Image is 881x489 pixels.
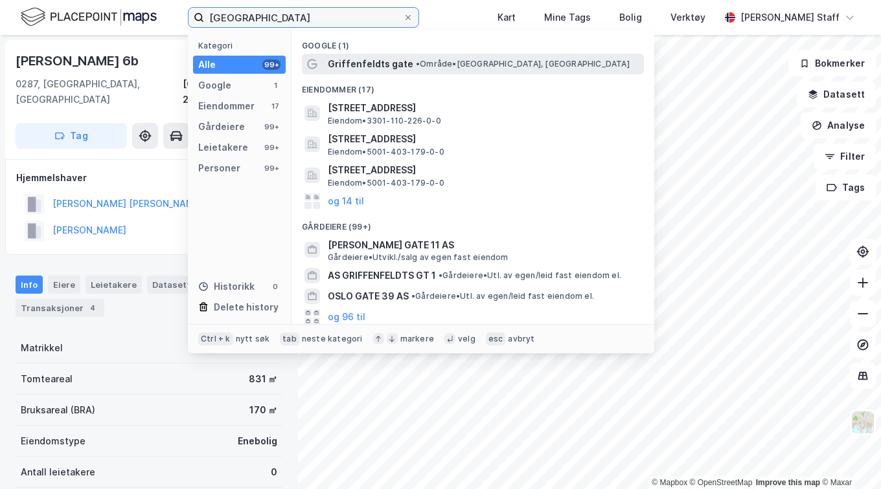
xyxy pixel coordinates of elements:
div: nytt søk [236,334,270,344]
div: 4 [86,301,99,314]
span: AS GRIFFENFELDTS GT 1 [328,268,436,283]
div: 0 [271,464,277,480]
button: Tags [816,175,876,201]
div: Eiendommer [198,98,255,114]
div: 99+ [262,60,280,70]
div: Ctrl + k [198,332,233,345]
div: 17 [270,101,280,111]
a: Improve this map [756,478,820,487]
div: Google [198,78,231,93]
div: tab [280,332,299,345]
span: Eiendom • 3301-110-226-0-0 [328,116,441,126]
div: neste kategori [302,334,363,344]
span: • [411,291,415,301]
div: Enebolig [238,433,277,449]
div: 99+ [262,122,280,132]
button: Analyse [801,113,876,138]
span: OSLO GATE 39 AS [328,288,409,304]
div: velg [458,334,475,344]
span: Eiendom • 5001-403-179-0-0 [328,178,444,188]
div: Eiendomstype [21,433,86,449]
span: Eiendom • 5001-403-179-0-0 [328,147,444,157]
div: Eiendommer (17) [292,74,654,98]
div: 0 [270,281,280,292]
div: Transaksjoner [16,299,104,317]
div: Tomteareal [21,371,73,387]
div: Gårdeiere [198,119,245,135]
div: avbryt [508,334,534,344]
div: Info [16,276,43,294]
div: Datasett [147,276,196,294]
span: [PERSON_NAME] GATE 11 AS [328,237,639,253]
input: Søk på adresse, matrikkel, gårdeiere, leietakere eller personer [204,8,403,27]
span: Griffenfeldts gate [328,56,413,72]
button: Filter [814,144,876,169]
div: Antall leietakere [21,464,95,480]
div: Mine Tags [544,10,591,25]
div: 170 ㎡ [249,402,277,418]
button: og 14 til [328,193,364,209]
button: Datasett [797,81,876,107]
button: og 96 til [328,309,365,325]
span: [STREET_ADDRESS] [328,131,639,147]
span: [STREET_ADDRESS] [328,162,639,178]
div: [PERSON_NAME] 6b [16,50,141,71]
div: 0287, [GEOGRAPHIC_DATA], [GEOGRAPHIC_DATA] [16,76,183,107]
div: Bruksareal (BRA) [21,402,95,418]
img: Z [851,410,875,435]
a: OpenStreetMap [690,478,753,487]
div: markere [400,334,434,344]
iframe: Chat Widget [816,427,881,489]
div: Kart [498,10,516,25]
span: Gårdeiere • Utvikl./salg av egen fast eiendom [328,252,509,263]
div: esc [486,332,506,345]
div: Delete history [214,299,279,315]
div: 831 ㎡ [249,371,277,387]
div: Google (1) [292,30,654,54]
span: Område • [GEOGRAPHIC_DATA], [GEOGRAPHIC_DATA] [416,59,630,69]
div: Verktøy [670,10,705,25]
img: logo.f888ab2527a4732fd821a326f86c7f29.svg [21,6,157,28]
div: 99+ [262,142,280,153]
div: Gårdeiere (99+) [292,212,654,235]
span: • [416,59,420,69]
div: Leietakere [86,276,142,294]
div: Matrikkel [21,340,63,356]
div: 99+ [262,163,280,173]
div: 1 [270,80,280,91]
div: Personer [198,160,240,176]
span: [STREET_ADDRESS] [328,100,639,116]
a: Mapbox [652,478,687,487]
span: Gårdeiere • Utl. av egen/leid fast eiendom el. [411,291,594,301]
div: Hjemmelshaver [16,170,282,186]
div: Alle [198,57,216,72]
div: Eiere [48,276,80,294]
span: • [439,270,442,280]
div: Historikk [198,279,255,294]
span: Gårdeiere • Utl. av egen/leid fast eiendom el. [439,270,621,281]
div: Kategori [198,41,286,50]
div: Bolig [619,10,642,25]
div: [GEOGRAPHIC_DATA], 2/1232 [183,76,282,107]
div: [PERSON_NAME] Staff [740,10,840,25]
button: Tag [16,123,127,149]
div: Leietakere [198,140,248,155]
button: Bokmerker [788,50,876,76]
